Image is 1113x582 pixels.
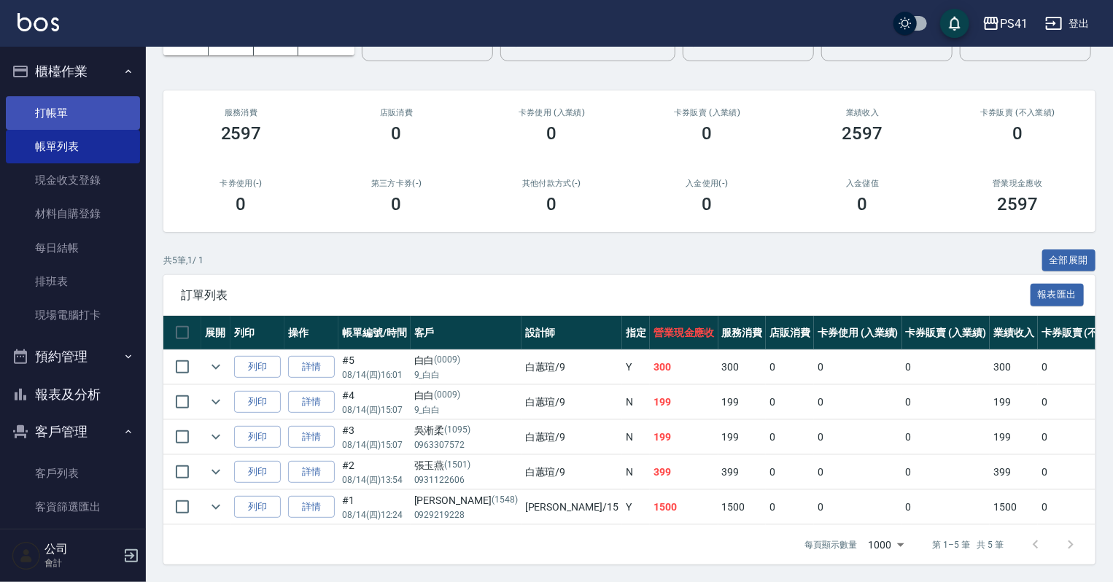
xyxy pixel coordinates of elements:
[205,496,227,518] button: expand row
[650,316,718,350] th: 營業現金應收
[990,420,1038,454] td: 199
[802,179,923,188] h2: 入金儲值
[435,353,461,368] p: (0009)
[902,350,990,384] td: 0
[6,524,140,557] a: 卡券管理
[547,123,557,144] h3: 0
[1000,15,1028,33] div: PS41
[902,420,990,454] td: 0
[6,163,140,197] a: 現金收支登錄
[338,350,411,384] td: #5
[902,490,990,524] td: 0
[414,368,518,381] p: 9_白白
[338,385,411,419] td: #4
[814,316,902,350] th: 卡券使用 (入業績)
[650,420,718,454] td: 199
[392,123,402,144] h3: 0
[336,179,457,188] h2: 第三方卡券(-)
[201,316,230,350] th: 展開
[902,455,990,489] td: 0
[940,9,969,38] button: save
[990,350,1038,384] td: 300
[547,194,557,214] h3: 0
[6,53,140,90] button: 櫃檯作業
[414,438,518,451] p: 0963307572
[234,391,281,414] button: 列印
[650,455,718,489] td: 399
[411,316,521,350] th: 客戶
[650,490,718,524] td: 1500
[234,461,281,484] button: 列印
[718,350,767,384] td: 300
[205,391,227,413] button: expand row
[338,455,411,489] td: #2
[521,350,622,384] td: 白蕙瑄 /9
[181,288,1031,303] span: 訂單列表
[902,385,990,419] td: 0
[445,458,471,473] p: (1501)
[933,538,1004,551] p: 第 1–5 筆 共 5 筆
[521,316,622,350] th: 設計師
[521,455,622,489] td: 白蕙瑄 /9
[977,9,1033,39] button: PS41
[622,385,650,419] td: N
[1031,287,1085,301] a: 報表匯出
[234,426,281,449] button: 列印
[338,420,411,454] td: #3
[842,123,883,144] h3: 2597
[342,403,407,416] p: 08/14 (四) 15:07
[414,508,518,521] p: 0929219228
[338,490,411,524] td: #1
[288,356,335,379] a: 詳情
[6,96,140,130] a: 打帳單
[814,490,902,524] td: 0
[650,350,718,384] td: 300
[288,426,335,449] a: 詳情
[647,179,767,188] h2: 入金使用(-)
[718,316,767,350] th: 服務消費
[392,194,402,214] h3: 0
[990,455,1038,489] td: 399
[718,420,767,454] td: 199
[414,403,518,416] p: 9_白白
[288,391,335,414] a: 詳情
[766,420,814,454] td: 0
[414,423,518,438] div: 吳淅柔
[6,376,140,414] button: 報表及分析
[163,254,203,267] p: 共 5 筆, 1 / 1
[718,455,767,489] td: 399
[622,350,650,384] td: Y
[521,385,622,419] td: 白蕙瑄 /9
[1031,284,1085,306] button: 報表匯出
[342,473,407,486] p: 08/14 (四) 13:54
[990,385,1038,419] td: 199
[205,426,227,448] button: expand row
[492,108,612,117] h2: 卡券使用 (入業績)
[414,458,518,473] div: 張玉燕
[342,508,407,521] p: 08/14 (四) 12:24
[6,338,140,376] button: 預約管理
[990,316,1038,350] th: 業績收入
[6,130,140,163] a: 帳單列表
[802,108,923,117] h2: 業績收入
[650,385,718,419] td: 199
[766,350,814,384] td: 0
[958,179,1078,188] h2: 營業現金應收
[858,194,868,214] h3: 0
[958,108,1078,117] h2: 卡券販賣 (不入業績)
[647,108,767,117] h2: 卡券販賣 (入業績)
[622,316,650,350] th: 指定
[622,420,650,454] td: N
[234,496,281,519] button: 列印
[44,556,119,570] p: 會計
[814,420,902,454] td: 0
[6,490,140,524] a: 客資篩選匯出
[998,194,1039,214] h3: 2597
[814,350,902,384] td: 0
[230,316,284,350] th: 列印
[414,493,518,508] div: [PERSON_NAME]
[435,388,461,403] p: (0009)
[12,541,41,570] img: Person
[181,108,301,117] h3: 服務消費
[6,265,140,298] a: 排班表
